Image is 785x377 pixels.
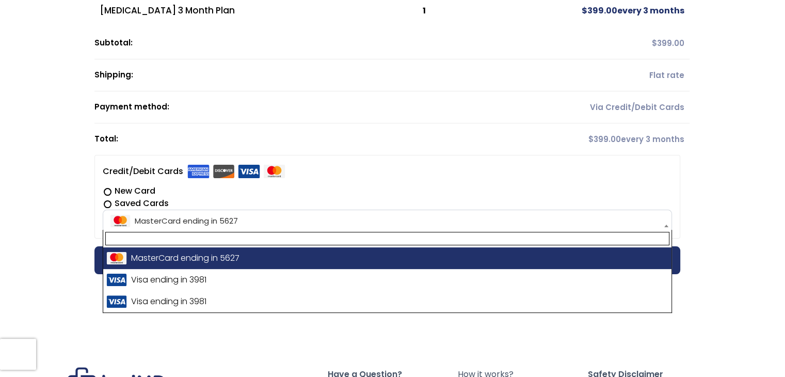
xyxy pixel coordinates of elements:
[103,210,672,232] span: MasterCard ending in 5627
[582,5,587,17] span: $
[465,59,690,91] td: Flat rate
[588,134,621,145] span: 399.00
[103,269,671,291] li: Visa ending in 3981
[213,165,235,178] img: discover.svg
[582,5,617,17] span: 399.00
[187,165,210,178] img: amex.svg
[106,210,669,232] span: MasterCard ending in 5627
[238,165,260,178] img: visa.svg
[263,165,285,178] img: mastercard.svg
[465,91,690,123] td: Via Credit/Debit Cards
[103,197,672,210] label: Saved Cards
[103,163,285,180] label: Credit/Debit Cards
[103,291,671,312] li: Visa ending in 3981
[94,91,465,123] th: Payment method:
[94,59,465,91] th: Shipping:
[94,123,465,155] th: Total:
[103,185,672,197] label: New Card
[465,123,690,155] td: every 3 months
[652,38,684,49] span: 399.00
[94,27,465,59] th: Subtotal:
[588,134,594,145] span: $
[652,38,657,49] span: $
[103,247,671,269] li: MasterCard ending in 5627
